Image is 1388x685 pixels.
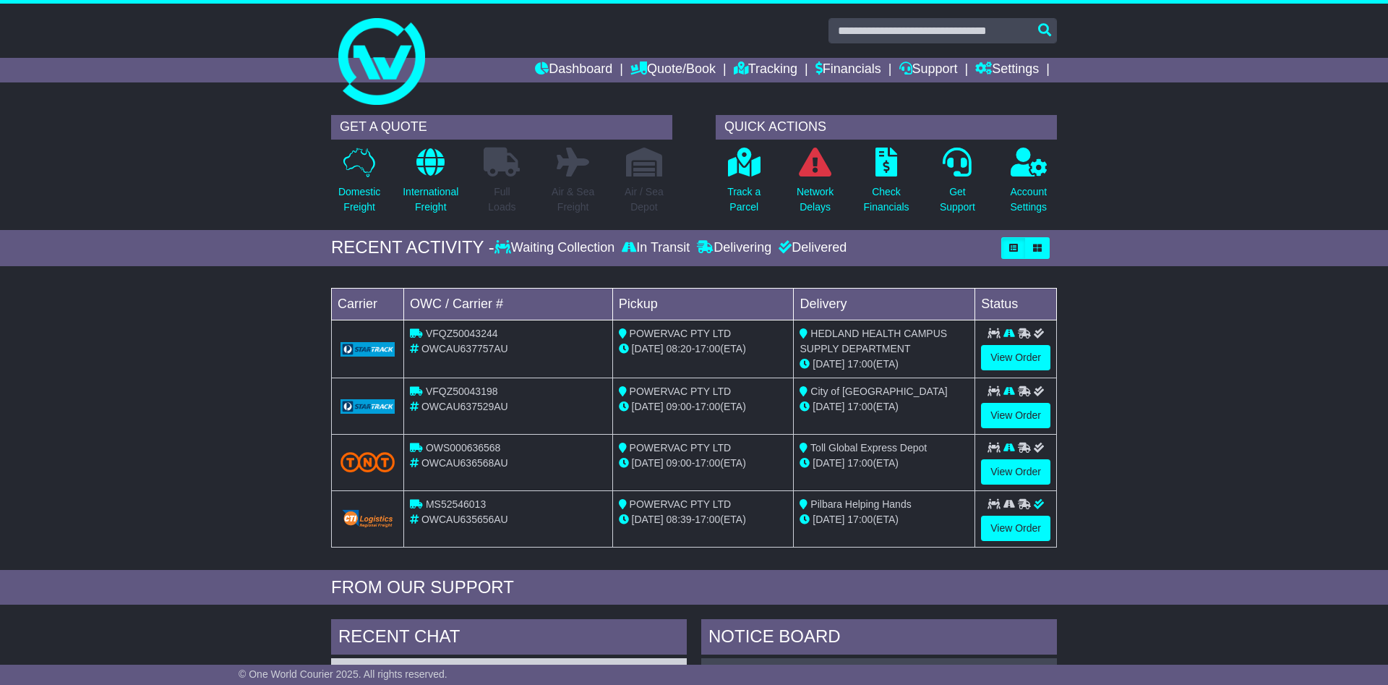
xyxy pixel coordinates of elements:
[800,456,969,471] div: (ETA)
[340,399,395,414] img: GetCarrierServiceLogo
[940,184,975,215] p: Get Support
[494,240,618,256] div: Waiting Collection
[1011,184,1048,215] p: Account Settings
[332,288,404,320] td: Carrier
[981,516,1050,541] a: View Order
[552,184,594,215] p: Air & Sea Freight
[612,288,794,320] td: Pickup
[338,184,380,215] p: Domestic Freight
[340,452,395,472] img: TNT_Domestic.png
[695,457,720,469] span: 17:00
[863,147,910,223] a: CheckFinancials
[813,457,844,469] span: [DATE]
[340,509,395,529] img: GetCarrierServiceLogo
[667,457,692,469] span: 09:00
[632,514,664,525] span: [DATE]
[800,357,969,372] div: (ETA)
[331,115,672,140] div: GET A QUOTE
[426,328,498,339] span: VFQZ50043244
[975,58,1039,82] a: Settings
[331,237,494,258] div: RECENT ACTIVITY -
[632,343,664,354] span: [DATE]
[338,147,381,223] a: DomesticFreight
[630,498,732,510] span: POWERVAC PTY LTD
[426,386,498,397] span: VFQZ50043198
[625,184,664,215] p: Air / Sea Depot
[800,399,969,414] div: (ETA)
[899,58,958,82] a: Support
[331,577,1057,598] div: FROM OUR SUPPORT
[864,184,909,215] p: Check Financials
[426,442,501,454] span: OWS000636568
[340,342,395,357] img: GetCarrierServiceLogo
[810,498,911,510] span: Pilbara Helping Hands
[847,457,873,469] span: 17:00
[619,399,788,414] div: - (ETA)
[535,58,612,82] a: Dashboard
[693,240,775,256] div: Delivering
[630,328,732,339] span: POWERVAC PTY LTD
[810,386,947,397] span: City of [GEOGRAPHIC_DATA]
[632,401,664,412] span: [DATE]
[630,442,732,454] span: POWERVAC PTY LTD
[847,401,873,412] span: 17:00
[695,514,720,525] span: 17:00
[426,498,486,510] span: MS52546013
[403,184,458,215] p: International Freight
[618,240,693,256] div: In Transit
[810,442,927,454] span: Toll Global Express Depot
[981,345,1050,370] a: View Order
[421,514,508,525] span: OWCAU635656AU
[796,147,834,223] a: NetworkDelays
[797,184,834,215] p: Network Delays
[981,459,1050,485] a: View Order
[975,288,1057,320] td: Status
[734,58,797,82] a: Tracking
[727,184,761,215] p: Track a Parcel
[813,358,844,370] span: [DATE]
[847,358,873,370] span: 17:00
[695,401,720,412] span: 17:00
[239,668,447,680] span: © One World Courier 2025. All rights reserved.
[632,457,664,469] span: [DATE]
[939,147,976,223] a: GetSupport
[716,115,1057,140] div: QUICK ACTIONS
[794,288,975,320] td: Delivery
[727,147,761,223] a: Track aParcel
[402,147,459,223] a: InternationalFreight
[1010,147,1048,223] a: AccountSettings
[800,328,947,354] span: HEDLAND HEALTH CAMPUS SUPPLY DEPARTMENT
[800,512,969,527] div: (ETA)
[404,288,613,320] td: OWC / Carrier #
[813,514,844,525] span: [DATE]
[619,512,788,527] div: - (ETA)
[701,619,1057,658] div: NOTICE BOARD
[667,401,692,412] span: 09:00
[667,514,692,525] span: 08:39
[667,343,692,354] span: 08:20
[331,619,687,658] div: RECENT CHAT
[421,401,508,412] span: OWCAU637529AU
[630,58,716,82] a: Quote/Book
[421,343,508,354] span: OWCAU637757AU
[619,341,788,357] div: - (ETA)
[619,456,788,471] div: - (ETA)
[695,343,720,354] span: 17:00
[630,386,732,397] span: POWERVAC PTY LTD
[484,184,520,215] p: Full Loads
[815,58,881,82] a: Financials
[813,401,844,412] span: [DATE]
[775,240,847,256] div: Delivered
[981,403,1050,428] a: View Order
[421,457,508,469] span: OWCAU636568AU
[847,514,873,525] span: 17:00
